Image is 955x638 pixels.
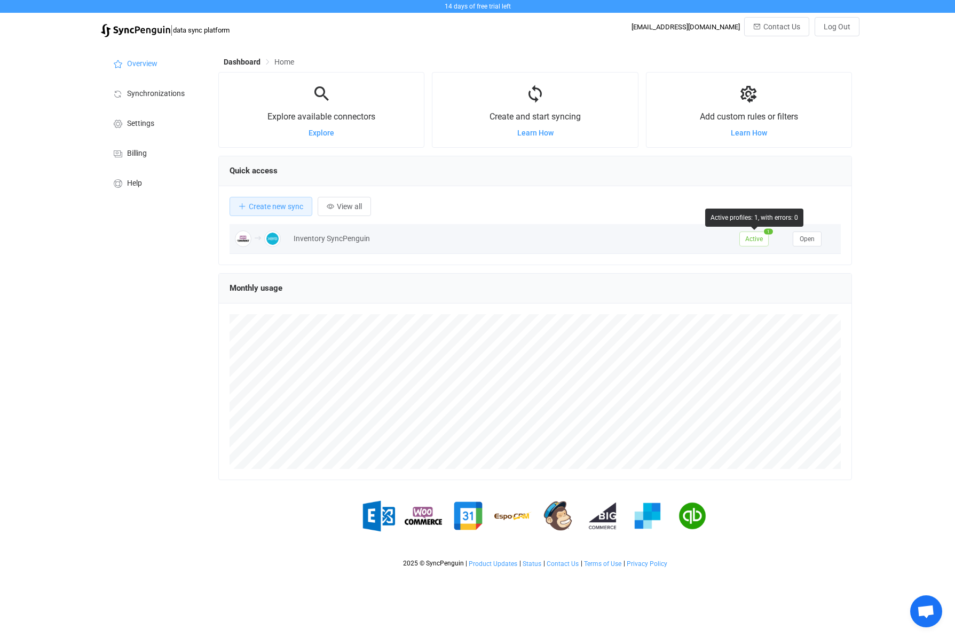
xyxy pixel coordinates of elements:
[674,497,711,535] img: quickbooks.png
[626,560,668,568] a: Privacy Policy
[469,560,517,568] span: Product Updates
[224,58,294,66] div: Breadcrumb
[101,138,208,168] a: Billing
[793,234,822,243] a: Open
[235,230,251,247] img: WooCommerce Inventory Quantities
[337,202,362,211] span: View all
[127,90,185,98] span: Synchronizations
[264,230,281,247] img: Xero Inventory Quantities
[101,78,208,108] a: Synchronizations
[627,560,667,568] span: Privacy Policy
[101,24,170,37] img: syncpenguin.svg
[523,560,541,568] span: Status
[403,560,464,567] span: 2025 © SyncPenguin
[318,197,371,216] button: View all
[445,3,511,10] span: 14 days of free trial left
[546,560,579,568] a: Contact Us
[543,560,545,567] span: |
[101,168,208,197] a: Help
[224,58,261,66] span: Dashboard
[815,17,859,36] button: Log Out
[101,108,208,138] a: Settings
[632,23,740,31] div: [EMAIL_ADDRESS][DOMAIN_NAME]
[547,560,579,568] span: Contact Us
[127,119,154,128] span: Settings
[824,22,850,31] span: Log Out
[744,17,809,36] button: Contact Us
[449,497,487,535] img: google.png
[101,48,208,78] a: Overview
[170,22,173,37] span: |
[519,560,521,567] span: |
[517,129,554,137] a: Learn How
[623,560,625,567] span: |
[583,560,622,568] a: Terms of Use
[230,283,282,293] span: Monthly usage
[539,497,577,535] img: mailchimp.png
[490,111,581,122] span: Create and start syncing
[800,235,815,243] span: Open
[230,197,312,216] button: Create new sync
[309,129,334,137] a: Explore
[127,179,142,188] span: Help
[739,232,769,246] span: Active
[764,228,773,234] span: 1
[494,497,532,535] img: espo-crm.png
[288,233,734,245] div: Inventory SyncPenguin
[731,129,767,137] a: Learn How
[700,111,798,122] span: Add custom rules or filters
[465,560,467,567] span: |
[173,26,230,34] span: data sync platform
[267,111,375,122] span: Explore available connectors
[581,560,582,567] span: |
[101,22,230,37] a: |data sync platform
[274,58,294,66] span: Home
[705,209,803,227] div: Active profiles: 1, with errors: 0
[793,232,822,246] button: Open
[629,497,666,535] img: sendgrid.png
[230,166,278,176] span: Quick access
[127,149,147,158] span: Billing
[468,560,518,568] a: Product Updates
[584,497,621,535] img: big-commerce.png
[763,22,800,31] span: Contact Us
[522,560,542,568] a: Status
[910,595,942,627] a: Open chat
[127,60,157,68] span: Overview
[360,497,397,535] img: exchange.png
[405,497,442,535] img: woo-commerce.png
[584,560,621,568] span: Terms of Use
[249,202,303,211] span: Create new sync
